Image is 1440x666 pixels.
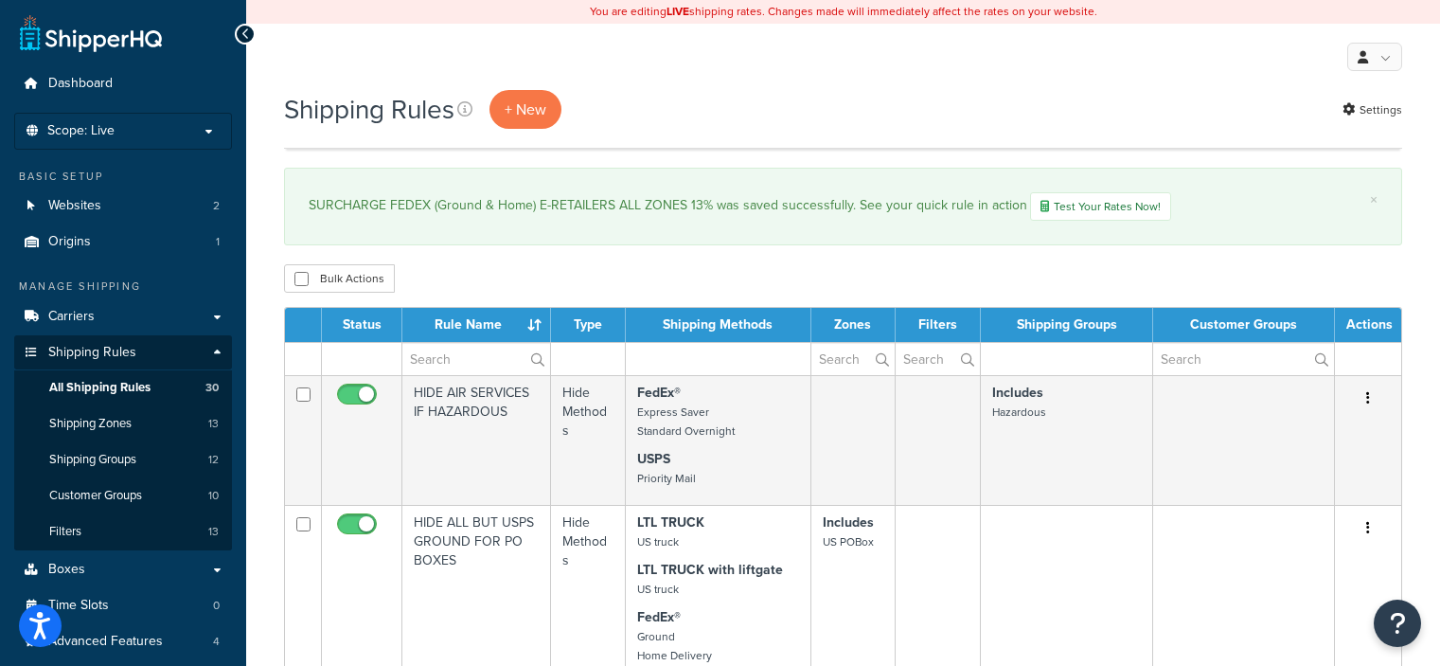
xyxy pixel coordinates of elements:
span: Carriers [48,309,95,325]
a: Shipping Groups 12 [14,442,232,477]
a: Boxes [14,552,232,587]
span: Shipping Groups [49,452,136,468]
span: 2 [213,198,220,214]
div: Basic Setup [14,169,232,185]
small: US POBox [823,533,874,550]
a: Websites 2 [14,189,232,224]
strong: FedEx® [637,383,681,403]
span: Customer Groups [49,488,142,504]
span: 1 [216,234,220,250]
th: Filters [896,308,981,342]
span: Scope: Live [47,123,115,139]
li: All Shipping Rules [14,370,232,405]
th: Actions [1335,308,1401,342]
a: Customer Groups 10 [14,478,232,513]
a: Dashboard [14,66,232,101]
strong: Includes [992,383,1043,403]
input: Search [896,343,980,375]
a: Settings [1342,97,1402,123]
li: Websites [14,189,232,224]
small: Express Saver Standard Overnight [637,404,735,440]
span: Boxes [48,562,85,578]
li: Origins [14,225,232,260]
th: Customer Groups [1153,308,1334,342]
a: All Shipping Rules 30 [14,370,232,405]
div: SURCHARGE FEDEX (Ground & Home) E-RETAILERS ALL ZONES 13% was saved successfully. See your quick ... [309,192,1378,221]
span: 13 [208,416,219,432]
a: Carriers [14,299,232,334]
th: Shipping Methods [626,308,811,342]
input: Search [811,343,895,375]
strong: USPS [637,449,670,469]
span: 0 [213,598,220,614]
th: Rule Name : activate to sort column ascending [402,308,551,342]
th: Type [551,308,625,342]
a: × [1370,192,1378,207]
input: Search [402,343,550,375]
span: 12 [208,452,219,468]
button: Bulk Actions [284,264,395,293]
li: Shipping Groups [14,442,232,477]
span: Filters [49,524,81,540]
th: Shipping Groups [981,308,1154,342]
span: Advanced Features [48,634,163,650]
small: Priority Mail [637,470,696,487]
small: Ground Home Delivery [637,628,712,664]
strong: Includes [823,513,874,532]
a: Time Slots 0 [14,588,232,623]
span: Time Slots [48,598,109,614]
li: Filters [14,514,232,549]
button: Open Resource Center [1374,600,1421,647]
span: Shipping Rules [48,345,136,361]
strong: LTL TRUCK [637,513,704,532]
a: Shipping Zones 13 [14,406,232,441]
a: Test Your Rates Now! [1030,192,1171,221]
input: Search [1153,343,1333,375]
b: LIVE [667,3,689,20]
td: HIDE AIR SERVICES IF HAZARDOUS [402,375,551,505]
span: 30 [205,380,219,396]
li: Customer Groups [14,478,232,513]
li: Shipping Rules [14,335,232,551]
span: All Shipping Rules [49,380,151,396]
span: 13 [208,524,219,540]
div: Manage Shipping [14,279,232,295]
li: Advanced Features [14,624,232,659]
a: Origins 1 [14,225,232,260]
p: + New [489,90,561,129]
span: 4 [213,634,220,650]
small: US truck [637,533,679,550]
strong: LTL TRUCK with liftgate [637,560,783,580]
li: Shipping Zones [14,406,232,441]
span: Websites [48,198,101,214]
a: Advanced Features 4 [14,624,232,659]
td: Hide Methods [551,375,625,505]
a: ShipperHQ Home [20,14,162,52]
h1: Shipping Rules [284,91,454,128]
span: Dashboard [48,76,113,92]
small: Hazardous [992,404,1046,421]
small: US truck [637,581,679,598]
a: Filters 13 [14,514,232,549]
strong: FedEx® [637,607,681,627]
span: Shipping Zones [49,416,132,432]
a: Shipping Rules [14,335,232,370]
li: Time Slots [14,588,232,623]
span: Origins [48,234,91,250]
th: Zones [811,308,896,342]
th: Status [322,308,402,342]
span: 10 [208,488,219,504]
